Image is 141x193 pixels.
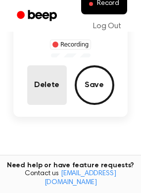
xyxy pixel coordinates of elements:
[27,65,67,105] button: Delete Audio Record
[10,6,66,26] a: Beep
[50,40,91,49] div: Recording
[45,170,116,186] a: [EMAIL_ADDRESS][DOMAIN_NAME]
[75,65,114,105] button: Save Audio Record
[83,14,131,38] a: Log Out
[6,170,135,187] span: Contact us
